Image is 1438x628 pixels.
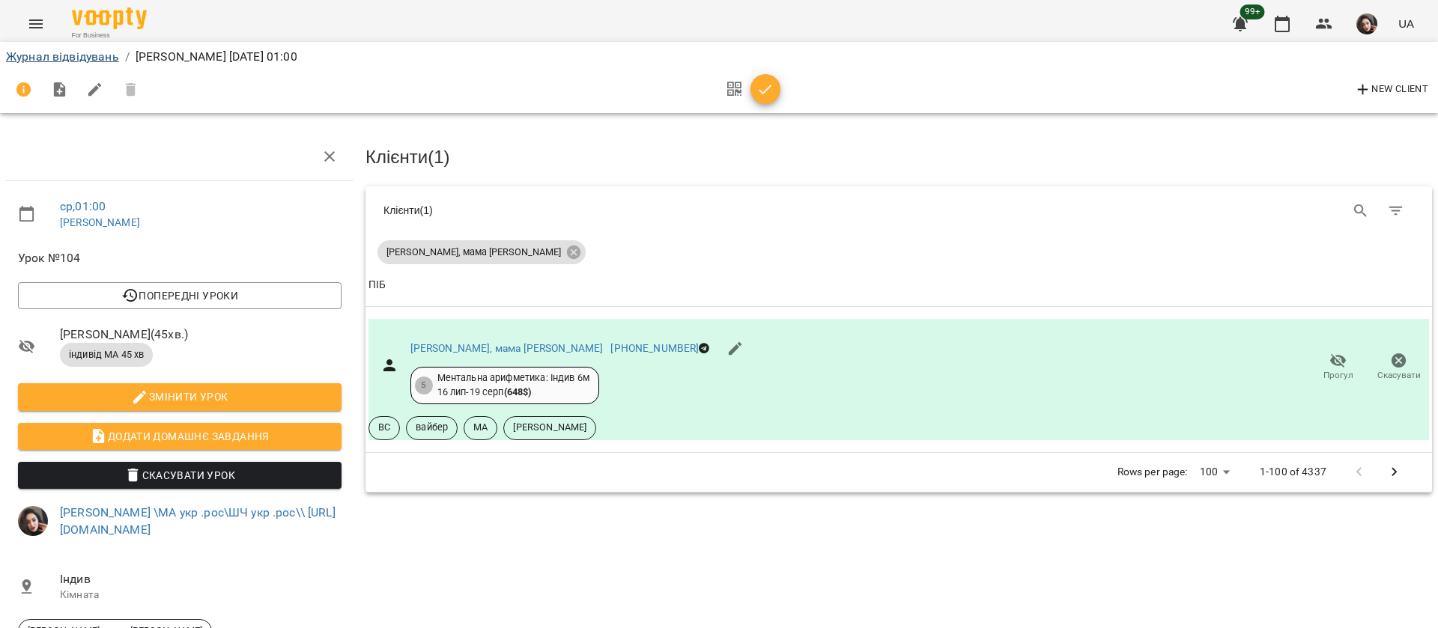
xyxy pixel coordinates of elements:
[30,427,330,445] span: Додати домашнє завдання
[60,326,342,344] span: [PERSON_NAME] ( 45 хв. )
[1117,465,1188,480] p: Rows per page:
[60,216,140,228] a: [PERSON_NAME]
[1343,193,1379,229] button: Search
[1368,347,1429,388] button: Скасувати
[377,240,586,264] div: [PERSON_NAME], мама [PERSON_NAME]
[60,588,342,603] p: Кімната
[610,342,699,354] a: [PHONE_NUMBER]
[30,388,330,406] span: Змінити урок
[60,199,106,213] a: ср , 01:00
[464,421,497,434] span: МА
[1354,81,1428,99] span: New Client
[410,342,604,354] a: [PERSON_NAME], мама [PERSON_NAME]
[1398,16,1414,31] span: UA
[368,276,386,294] div: ПІБ
[383,203,888,218] div: Клієнти ( 1 )
[504,386,532,397] b: ( 648 $ )
[18,249,342,267] span: Урок №104
[60,505,336,537] a: [PERSON_NAME] \МА укр .рос\ШЧ укр .рос\\ [URL][DOMAIN_NAME]
[18,6,54,42] button: Menu
[369,421,399,434] span: ВС
[72,31,147,40] span: For Business
[1392,10,1420,37] button: UA
[1194,461,1236,483] div: 100
[136,48,297,66] p: [PERSON_NAME] [DATE] 01:00
[365,186,1432,234] div: Table Toolbar
[437,371,589,399] div: Ментальна арифметика: Індив 6м 16 лип - 19 серп
[1260,465,1326,480] p: 1-100 of 4337
[6,48,1432,66] nav: breadcrumb
[1377,454,1413,490] button: Next Page
[368,276,1429,294] span: ПІБ
[18,423,342,450] button: Додати домашнє завдання
[377,246,570,259] span: [PERSON_NAME], мама [PERSON_NAME]
[407,421,457,434] span: вайбер
[1323,369,1353,382] span: Прогул
[6,49,119,64] a: Журнал відвідувань
[60,348,153,362] span: індивід МА 45 хв
[1378,193,1414,229] button: Фільтр
[1377,369,1421,382] span: Скасувати
[30,466,330,484] span: Скасувати Урок
[72,7,147,29] img: Voopty Logo
[365,147,1432,167] h3: Клієнти ( 1 )
[1356,13,1377,34] img: 415cf204168fa55e927162f296ff3726.jpg
[18,282,342,309] button: Попередні уроки
[415,377,433,394] div: 5
[18,462,342,489] button: Скасувати Урок
[1240,4,1265,19] span: 99+
[125,48,130,66] li: /
[60,570,342,588] span: Індив
[30,287,330,305] span: Попередні уроки
[1308,347,1368,388] button: Прогул
[368,276,386,294] div: Sort
[18,506,48,536] img: 415cf204168fa55e927162f296ff3726.jpg
[18,383,342,410] button: Змінити урок
[1350,78,1432,102] button: New Client
[504,421,595,434] span: [PERSON_NAME]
